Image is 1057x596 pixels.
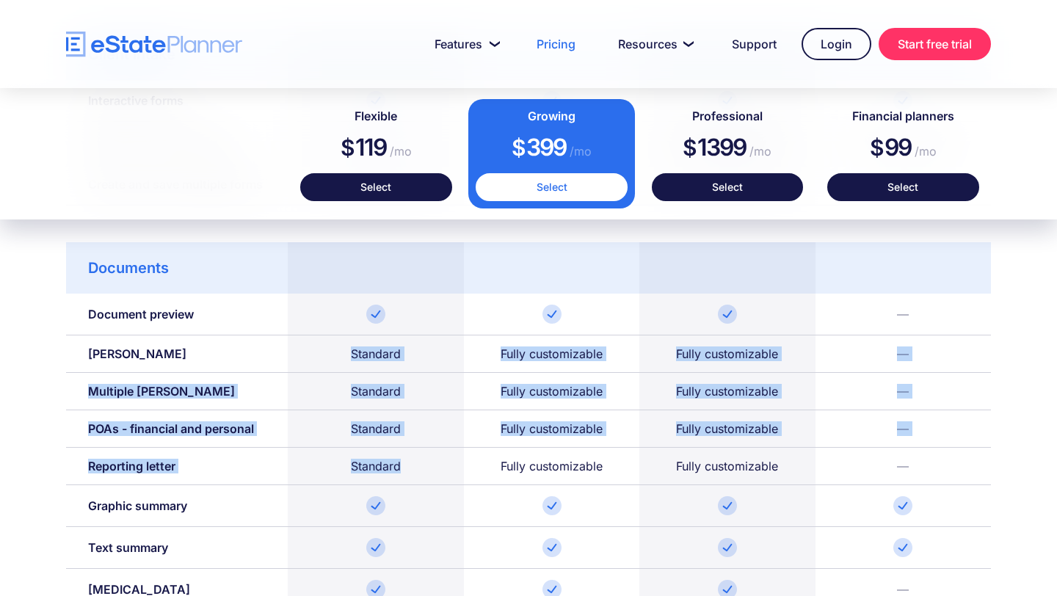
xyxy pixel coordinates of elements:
div: Fully customizable [501,421,603,436]
div: Graphic summary [88,498,187,513]
div: — [897,384,909,399]
div: Documents [88,261,169,275]
div: Fully customizable [676,459,778,473]
div: Standard [351,459,401,473]
div: Reporting letter [88,459,175,473]
a: Select [300,173,452,201]
a: Select [827,173,979,201]
div: Fully customizable [501,459,603,473]
div: Standard [351,346,401,361]
span: $ [870,134,885,161]
span: /mo [911,144,937,159]
div: Standard [351,421,401,436]
div: Text summary [88,540,168,555]
span: /mo [746,144,771,159]
div: 119 [300,126,452,173]
span: /mo [566,144,592,159]
span: $ [341,134,355,161]
div: Fully customizable [501,384,603,399]
div: Fully customizable [676,384,778,399]
div: 399 [476,126,628,173]
h4: Professional [652,106,804,126]
a: Select [652,173,804,201]
h4: Growing [476,106,628,126]
h4: Financial planners [827,106,979,126]
a: home [66,32,242,57]
div: — [897,459,909,473]
div: Document preview [88,307,194,321]
a: Select [476,173,628,201]
span: $ [683,134,697,161]
div: Standard [351,384,401,399]
div: 99 [827,126,979,173]
a: Start free trial [879,28,991,60]
div: Fully customizable [676,421,778,436]
span: $ [512,134,526,161]
div: POAs - financial and personal [88,421,254,436]
div: 1399 [652,126,804,173]
a: Login [802,28,871,60]
a: Pricing [519,29,593,59]
a: Features [417,29,512,59]
div: — [897,421,909,436]
h4: Flexible [300,106,452,126]
a: Support [714,29,794,59]
div: — [897,307,909,321]
div: — [897,346,909,361]
span: /mo [386,144,412,159]
div: Fully customizable [676,346,778,361]
div: Fully customizable [501,346,603,361]
div: Multiple [PERSON_NAME] [88,384,235,399]
a: Resources [600,29,707,59]
div: [PERSON_NAME] [88,346,186,361]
